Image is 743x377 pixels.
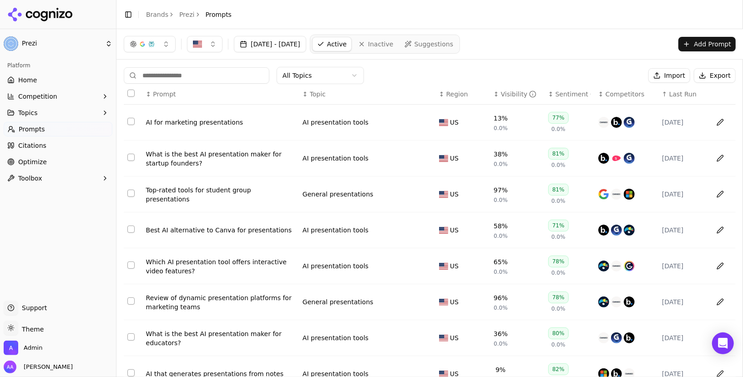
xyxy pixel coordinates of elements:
span: 0.0% [494,304,508,312]
a: Top-rated tools for student group presentations [146,186,295,204]
div: 78% [548,256,569,267]
button: Edit in sheet [713,259,728,273]
a: Best AI alternative to Canva for presentations [146,226,295,235]
span: [PERSON_NAME] [20,363,73,371]
button: Competition [4,89,112,104]
img: canva [611,189,622,200]
th: Prompt [142,84,299,105]
img: visme [624,225,635,236]
div: 71% [548,220,569,231]
span: Toolbox [18,174,42,183]
span: Suggestions [414,40,454,49]
img: canva [611,297,622,307]
span: Active [327,40,347,49]
div: ↕Visibility [494,90,541,99]
div: What is the best AI presentation maker for educators? [146,329,295,347]
img: US flag [439,299,448,306]
span: Last Run [669,90,697,99]
span: 0.0% [551,161,566,169]
button: Select row 5 [127,297,135,305]
span: 0.0% [551,233,566,241]
button: Export [694,68,736,83]
span: US [450,226,459,235]
button: Select row 2 [127,190,135,197]
img: visme [598,261,609,271]
div: ↕Topic [303,90,432,99]
button: Select row 198 [127,118,135,125]
span: 0.0% [494,161,508,168]
button: Open organization switcher [4,341,42,355]
a: AI presentation tools [303,226,369,235]
span: Inactive [368,40,394,49]
span: Prompts [19,125,45,134]
span: Theme [18,326,44,333]
button: Edit in sheet [713,115,728,130]
th: Competitors [595,84,658,105]
span: 0.0% [551,126,566,133]
a: Home [4,73,112,87]
a: General presentations [303,297,374,307]
a: Review of dynamic presentation platforms for marketing teams [146,293,295,312]
a: AI for marketing presentations [146,118,295,127]
span: US [450,190,459,199]
button: Toolbox [4,171,112,186]
button: Select row 4 [127,261,135,269]
button: Edit in sheet [713,223,728,237]
a: Inactive [354,37,398,51]
button: Topics [4,106,112,120]
img: US flag [439,119,448,126]
img: gamma [611,225,622,236]
img: beautiful.ai [598,153,609,164]
a: Brands [146,11,168,18]
div: Visibility [501,90,537,99]
img: google [598,189,609,200]
img: US flag [439,227,448,234]
div: 78% [548,292,569,303]
span: Prompt [153,90,176,99]
img: US [193,40,202,49]
span: Optimize [18,157,47,166]
button: Select row 8 [127,369,135,377]
div: 9% [495,365,505,374]
div: Sentiment [556,90,591,99]
span: US [450,154,459,163]
img: beautiful.ai [624,297,635,307]
span: US [450,297,459,307]
div: 58% [494,221,508,231]
img: visme [598,297,609,307]
div: 96% [494,293,508,302]
div: Open Intercom Messenger [712,332,734,354]
nav: breadcrumb [146,10,232,19]
div: 80% [548,327,569,339]
span: Prompts [206,10,232,19]
a: Active [312,37,352,51]
span: 0.0% [494,340,508,347]
span: Admin [24,344,42,352]
span: Region [446,90,468,99]
div: 81% [548,184,569,196]
div: What is the best AI presentation maker for startup founders? [146,150,295,168]
a: Prompts [4,122,112,136]
span: 0.0% [494,232,508,240]
a: General presentations [303,190,374,199]
div: 38% [494,150,508,159]
img: gamma [624,117,635,128]
div: ↕Prompt [146,90,295,99]
img: US flag [439,335,448,342]
div: [DATE] [662,118,705,127]
img: gamma [611,332,622,343]
span: 0.0% [551,269,566,276]
img: slidebean [611,153,622,164]
th: Region [435,84,490,105]
div: [DATE] [662,261,705,271]
div: [DATE] [662,154,705,163]
span: Prezi [22,40,101,48]
span: 0.0% [551,341,566,348]
div: ↑Last Run [662,90,705,99]
th: brandMentionRate [490,84,545,105]
div: [DATE] [662,333,705,342]
div: ↕Sentiment [548,90,591,99]
th: Last Run [658,84,708,105]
